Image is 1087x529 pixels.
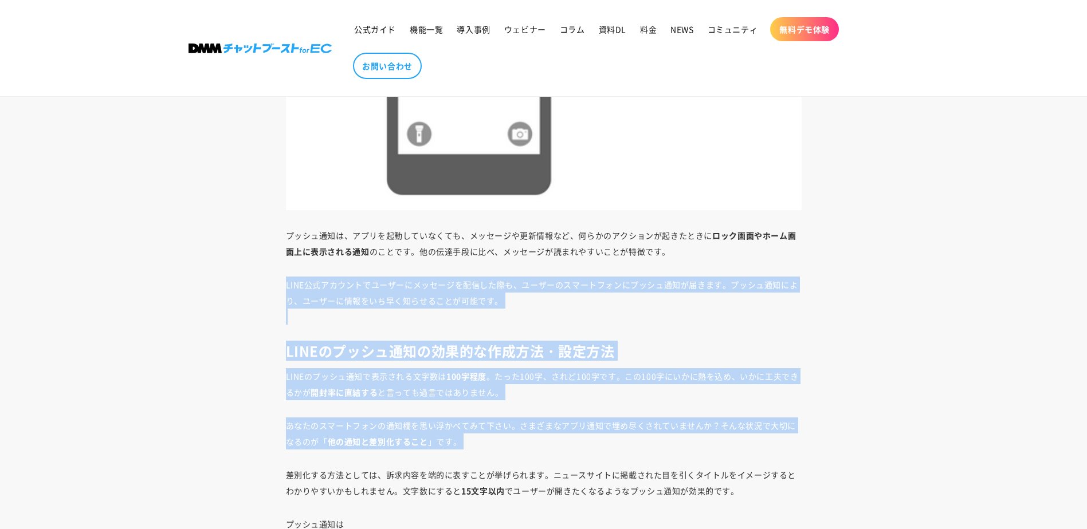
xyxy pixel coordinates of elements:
p: LINEのプッシュ通知で表示される文字数は 。たった100字、されど100字です。この100字にいかに熱を込め、いかに工夫できるかが と言っても過言ではありません。 [286,368,802,400]
span: 無料デモ体験 [779,24,830,34]
img: 株式会社DMM Boost [189,44,332,53]
p: LINE公式アカウントでユーザーにメッセージを配信した際も、ユーザーのスマートフォンにプッシュ通知が届きます。プッシュ通知により、ユーザーに情報をいち早く知らせることが可能です。 [286,277,802,325]
span: 機能一覧 [410,24,443,34]
strong: ロック画面やホーム画面上に表示される通知 [286,230,796,257]
a: お問い合わせ [353,53,422,79]
a: 導入事例 [450,17,497,41]
strong: 100字程度 [446,370,486,382]
a: 無料デモ体験 [770,17,839,41]
span: ウェビナー [504,24,546,34]
strong: 開封率に直結する [311,386,378,398]
a: NEWS [664,17,700,41]
a: 機能一覧 [403,17,450,41]
strong: 15文字以内 [461,485,505,496]
p: あなたのスマートフォンの通知欄を思い浮かべてみて下さい。さまざまなアプリ通知で埋め尽くされていませんか？そんな状況で大切になるのが「 」です。 [286,417,802,449]
span: コミュニティ [708,24,758,34]
span: 資料DL [599,24,626,34]
a: ウェビナー [497,17,553,41]
a: 公式ガイド [347,17,403,41]
span: お問い合わせ [362,61,413,71]
a: コラム [553,17,592,41]
span: 導入事例 [457,24,490,34]
span: 公式ガイド [354,24,396,34]
span: 料金 [640,24,657,34]
strong: 他の通知と差別化すること [328,436,428,447]
a: コミュニティ [701,17,765,41]
h2: LINEのプッシュ通知の効果的な作成方法・設定方法 [286,342,802,360]
a: 資料DL [592,17,633,41]
span: コラム [560,24,585,34]
p: プッシュ通知は、アプリを起動していなくても、メッセージや更新情報など、何らかのアクションが起きたときに のことです。他の伝達手段に比べ、メッセージが読まれやすいことが特徴です。 [286,227,802,259]
a: 料金 [633,17,664,41]
p: 差別化する方法としては、訴求内容を端的に表すことが挙げられます。ニュースサイトに掲載された目を引くタイトルをイメージするとわかりやすいかもしれません。文字数にすると でユーザーが開きたくなるよう... [286,467,802,499]
span: NEWS [670,24,693,34]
